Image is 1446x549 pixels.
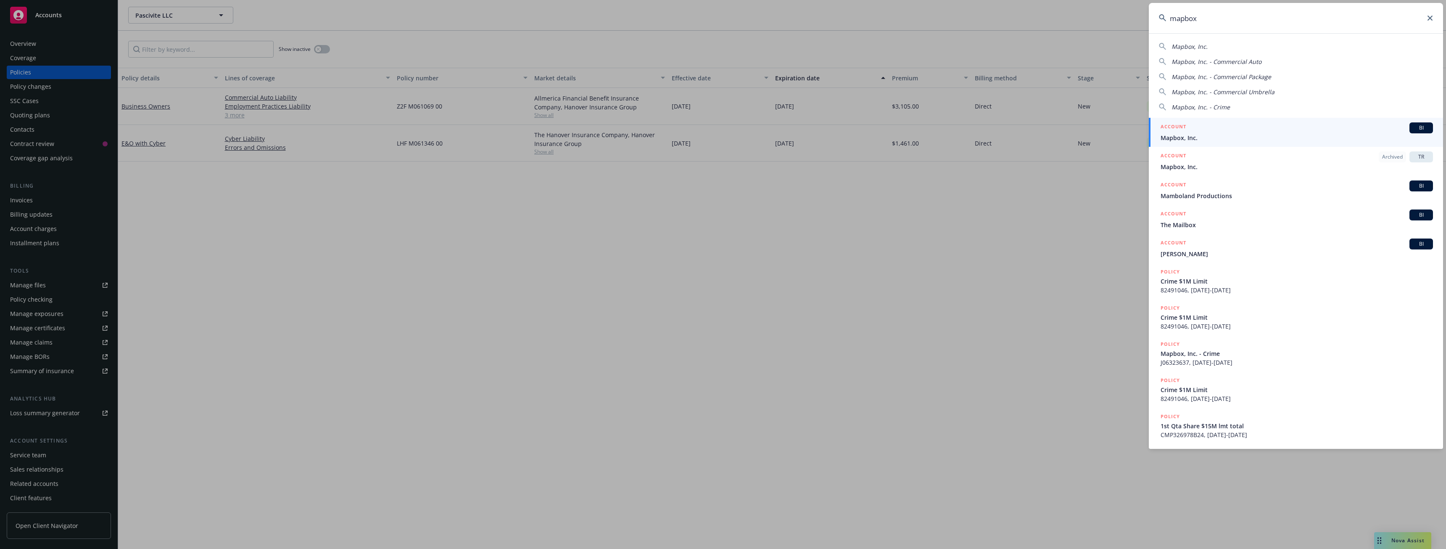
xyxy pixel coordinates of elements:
a: ACCOUNTArchivedTRMapbox, Inc. [1149,147,1443,176]
a: ACCOUNTBIMamboland Productions [1149,176,1443,205]
span: CMP326978B24, [DATE]-[DATE] [1161,430,1433,439]
span: BI [1413,182,1430,190]
span: BI [1413,124,1430,132]
span: [PERSON_NAME] [1161,249,1433,258]
a: POLICYCrime $1M Limit82491046, [DATE]-[DATE] [1149,263,1443,299]
h5: POLICY [1161,304,1180,312]
a: ACCOUNTBIMapbox, Inc. [1149,118,1443,147]
h5: ACCOUNT [1161,180,1186,191]
input: Search... [1149,3,1443,33]
span: 82491046, [DATE]-[DATE] [1161,322,1433,331]
span: The Mailbox [1161,220,1433,229]
span: Archived [1382,153,1403,161]
span: Mapbox, Inc. - Crime [1172,103,1230,111]
span: Mapbox, Inc. [1161,133,1433,142]
a: POLICYCrime $1M Limit82491046, [DATE]-[DATE] [1149,299,1443,335]
span: Mapbox, Inc. - Crime [1161,349,1433,358]
span: J06323637, [DATE]-[DATE] [1161,358,1433,367]
span: Mapbox, Inc. - Commercial Umbrella [1172,88,1274,96]
h5: POLICY [1161,376,1180,385]
a: ACCOUNTBI[PERSON_NAME] [1149,234,1443,263]
span: 1st Qta Share $15M lmt total [1161,422,1433,430]
a: POLICYMapbox, Inc. - CrimeJ06323637, [DATE]-[DATE] [1149,335,1443,371]
a: POLICYCrime $1M Limit82491046, [DATE]-[DATE] [1149,371,1443,408]
h5: POLICY [1161,412,1180,421]
span: Mapbox, Inc. - Commercial Package [1172,73,1271,81]
span: Mamboland Productions [1161,191,1433,200]
span: BI [1413,211,1430,219]
a: ACCOUNTBIThe Mailbox [1149,205,1443,234]
span: 82491046, [DATE]-[DATE] [1161,286,1433,294]
span: Mapbox, Inc. [1172,42,1208,50]
span: 82491046, [DATE]-[DATE] [1161,394,1433,403]
span: BI [1413,240,1430,248]
h5: ACCOUNT [1161,122,1186,133]
h5: ACCOUNT [1161,210,1186,220]
a: POLICY1st Qta Share $15M lmt totalCMP326978B24, [DATE]-[DATE] [1149,408,1443,444]
span: Mapbox, Inc. - Commercial Auto [1172,58,1261,66]
h5: POLICY [1161,340,1180,348]
span: Crime $1M Limit [1161,385,1433,394]
h5: POLICY [1161,268,1180,276]
span: Crime $1M Limit [1161,277,1433,286]
span: TR [1413,153,1430,161]
span: Mapbox, Inc. [1161,162,1433,171]
h5: ACCOUNT [1161,239,1186,249]
h5: ACCOUNT [1161,151,1186,162]
span: Crime $1M Limit [1161,313,1433,322]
